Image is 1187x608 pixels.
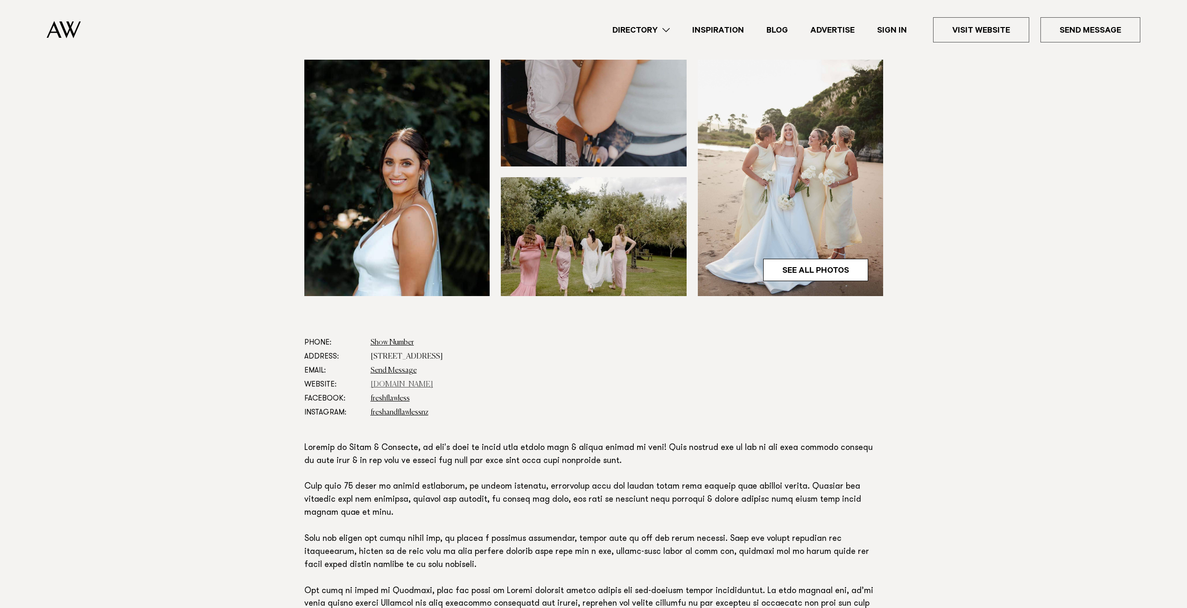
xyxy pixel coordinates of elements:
a: See All Photos [763,259,868,281]
a: freshandflawlessnz [371,409,428,416]
dt: Website: [304,378,363,392]
dt: Phone: [304,336,363,350]
a: Inspiration [681,24,755,36]
img: Auckland Weddings Logo [47,21,81,38]
a: Send Message [371,367,417,374]
a: Advertise [799,24,866,36]
dd: [STREET_ADDRESS] [371,350,883,364]
dt: Instagram: [304,406,363,420]
a: Blog [755,24,799,36]
a: [DOMAIN_NAME] [371,381,433,388]
a: Visit Website [933,17,1029,42]
dt: Facebook: [304,392,363,406]
a: Sign In [866,24,918,36]
dt: Address: [304,350,363,364]
a: freshflawless [371,395,410,402]
a: Directory [601,24,681,36]
dt: Email: [304,364,363,378]
a: Send Message [1040,17,1140,42]
a: Show Number [371,339,414,346]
